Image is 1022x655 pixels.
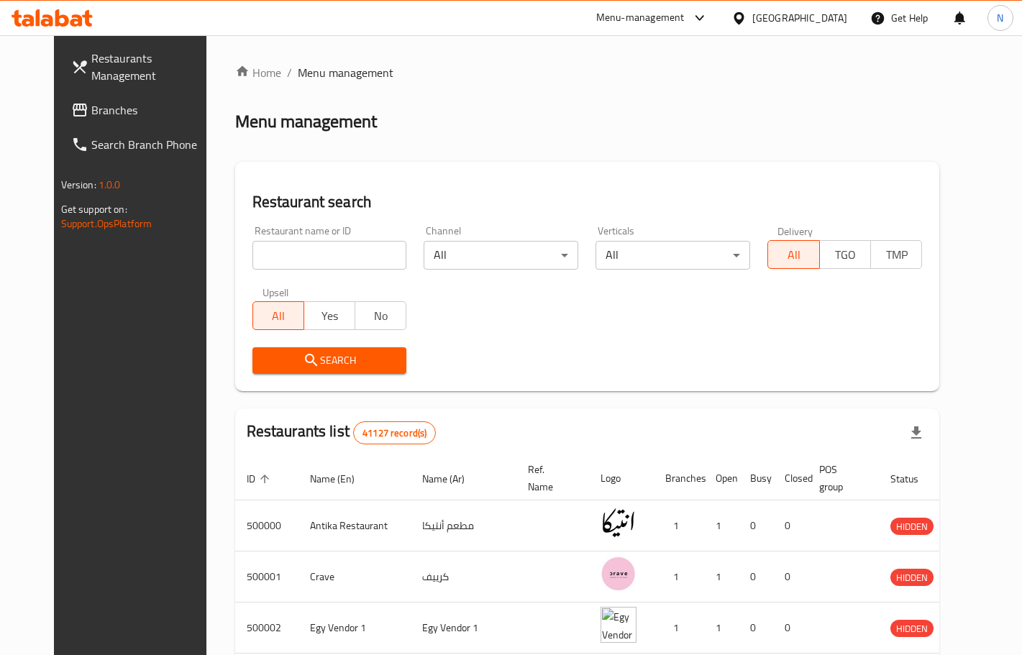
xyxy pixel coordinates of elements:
[411,551,516,603] td: كرييف
[264,352,396,370] span: Search
[353,421,436,444] div: Total records count
[287,64,292,81] li: /
[361,306,401,326] span: No
[704,500,739,551] td: 1
[704,551,739,603] td: 1
[601,505,637,541] img: Antika Restaurant
[773,500,808,551] td: 0
[752,10,847,26] div: [GEOGRAPHIC_DATA]
[890,620,934,637] span: HIDDEN
[890,569,934,586] span: HIDDEN
[596,241,750,270] div: All
[773,603,808,654] td: 0
[767,240,819,269] button: All
[61,200,127,219] span: Get support on:
[61,175,96,194] span: Version:
[654,500,704,551] td: 1
[528,461,572,495] span: Ref. Name
[235,551,298,603] td: 500001
[60,127,224,162] a: Search Branch Phone
[890,569,934,586] div: HIDDEN
[890,620,934,637] div: HIDDEN
[252,301,304,330] button: All
[263,287,289,297] label: Upsell
[355,301,406,330] button: No
[877,244,916,265] span: TMP
[235,64,281,81] a: Home
[739,500,773,551] td: 0
[819,240,871,269] button: TGO
[298,64,393,81] span: Menu management
[997,10,1003,26] span: N
[704,457,739,500] th: Open
[354,426,435,440] span: 41127 record(s)
[422,470,483,487] span: Name (Ar)
[654,603,704,654] td: 1
[589,457,654,500] th: Logo
[91,50,213,84] span: Restaurants Management
[704,603,739,654] td: 1
[601,556,637,592] img: Crave
[777,226,813,236] label: Delivery
[826,244,865,265] span: TGO
[739,603,773,654] td: 0
[60,41,224,93] a: Restaurants Management
[91,136,213,153] span: Search Branch Phone
[252,347,407,374] button: Search
[310,470,373,487] span: Name (En)
[654,551,704,603] td: 1
[773,457,808,500] th: Closed
[411,500,516,551] td: مطعم أنتيكا
[235,603,298,654] td: 500002
[739,551,773,603] td: 0
[61,214,152,233] a: Support.OpsPlatform
[60,93,224,127] a: Branches
[773,551,808,603] td: 0
[235,64,940,81] nav: breadcrumb
[252,241,407,270] input: Search for restaurant name or ID..
[654,457,704,500] th: Branches
[259,306,298,326] span: All
[890,518,934,535] span: HIDDEN
[298,603,411,654] td: Egy Vendor 1
[596,9,685,27] div: Menu-management
[774,244,813,265] span: All
[247,421,437,444] h2: Restaurants list
[310,306,350,326] span: Yes
[298,500,411,551] td: Antika Restaurant
[99,175,121,194] span: 1.0.0
[819,461,862,495] span: POS group
[235,110,377,133] h2: Menu management
[411,603,516,654] td: Egy Vendor 1
[304,301,355,330] button: Yes
[899,416,934,450] div: Export file
[890,470,937,487] span: Status
[739,457,773,500] th: Busy
[424,241,578,270] div: All
[252,191,923,213] h2: Restaurant search
[890,518,934,535] div: HIDDEN
[298,551,411,603] td: Crave
[235,500,298,551] td: 500000
[870,240,922,269] button: TMP
[601,607,637,643] img: Egy Vendor 1
[91,101,213,119] span: Branches
[247,470,274,487] span: ID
